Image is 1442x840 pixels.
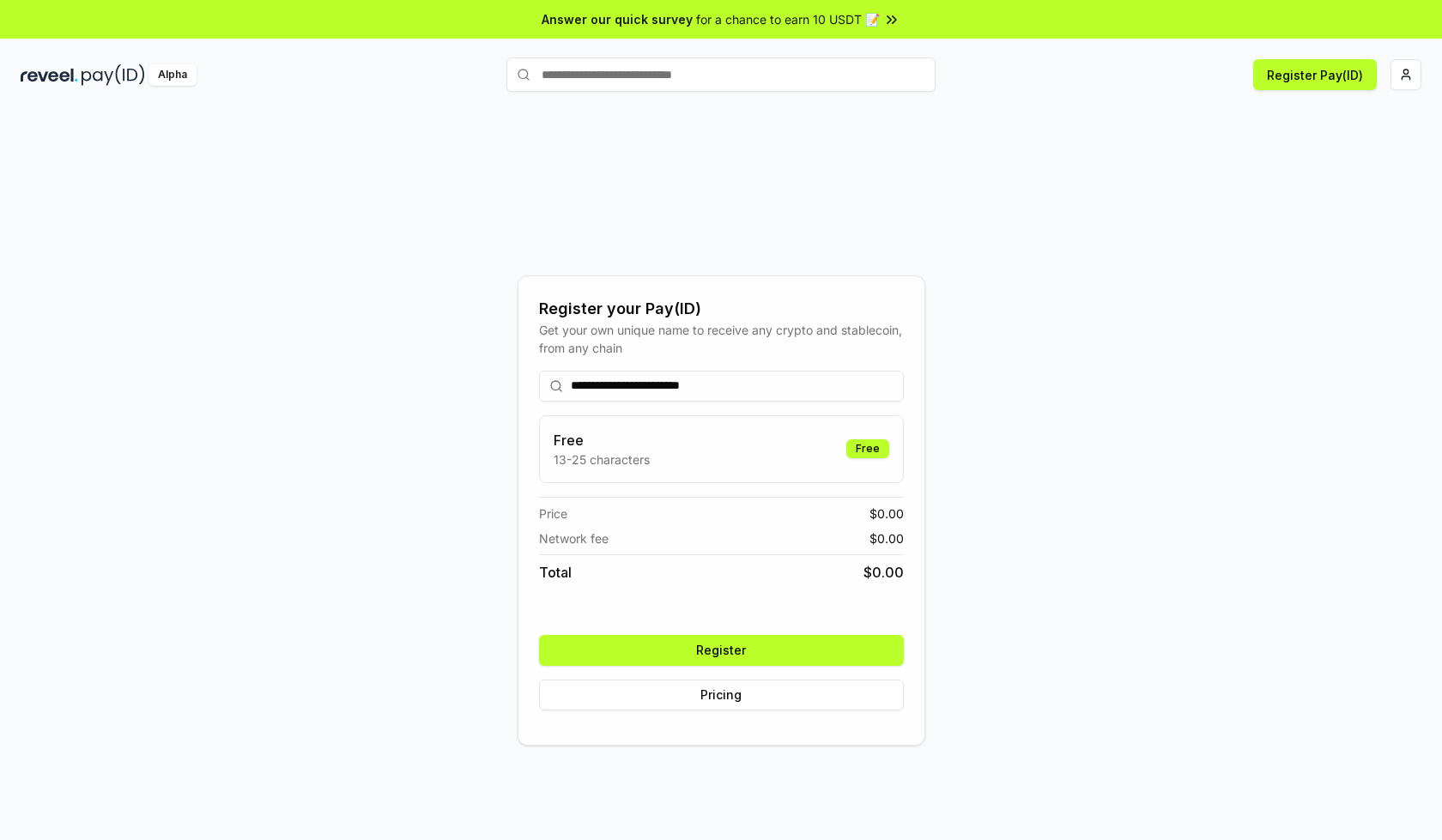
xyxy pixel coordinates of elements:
div: Get your own unique name to receive any crypto and stablecoin, from any chain [539,321,904,357]
span: Network fee [539,529,609,547]
span: Total [539,562,572,583]
span: Price [539,505,567,523]
img: reveel_dark [21,64,78,86]
img: pay_id [82,64,145,86]
div: Free [846,439,889,458]
div: Register your Pay(ID) [539,297,904,321]
div: Alpha [148,64,197,86]
span: for a chance to earn 10 USDT 📝 [696,10,880,28]
button: Register [539,635,904,666]
span: $ 0.00 [863,562,904,583]
span: Answer our quick survey [542,10,693,28]
h3: Free [554,430,650,450]
span: $ 0.00 [869,529,904,547]
button: Register Pay(ID) [1253,59,1377,90]
span: $ 0.00 [869,505,904,523]
button: Pricing [539,680,904,710]
p: 13-25 characters [554,450,650,468]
